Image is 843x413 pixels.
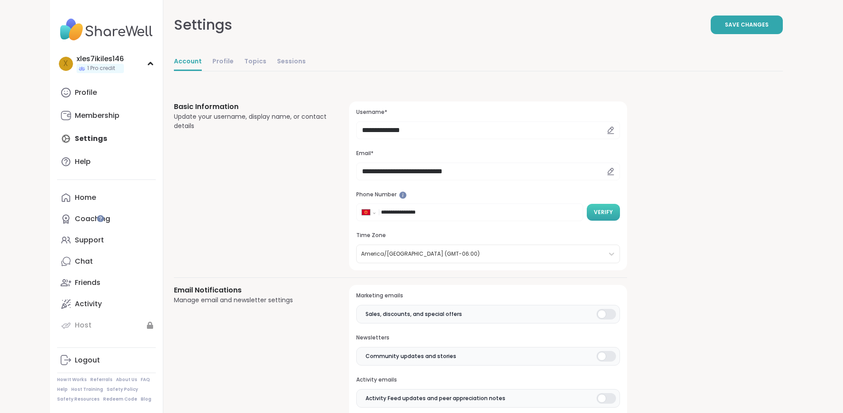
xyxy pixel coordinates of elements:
span: Activity Feed updates and peer appreciation notes [366,394,505,402]
div: xles7ikiles146 [77,54,124,64]
div: Settings [174,14,232,35]
div: Manage email and newsletter settings [174,296,328,305]
div: Host [75,320,92,330]
span: 1 Pro credit [87,65,115,72]
a: Activity [57,293,156,315]
a: Blog [141,396,151,402]
span: Sales, discounts, and special offers [366,310,462,318]
div: Membership [75,111,119,121]
a: Friends [57,272,156,293]
div: Chat [75,257,93,266]
span: Verify [594,208,613,216]
a: Help [57,386,68,393]
a: Coaching [57,208,156,230]
h3: Basic Information [174,101,328,112]
h3: Newsletters [356,334,620,342]
h3: Email Notifications [174,285,328,296]
div: Home [75,193,96,203]
h3: Marketing emails [356,292,620,300]
div: Friends [75,278,100,288]
a: Chat [57,251,156,272]
a: Sessions [277,53,306,71]
a: Membership [57,105,156,126]
iframe: Spotlight [399,191,407,199]
h3: Activity emails [356,376,620,384]
a: Profile [212,53,234,71]
a: Referrals [90,377,112,383]
button: Save Changes [711,16,783,34]
a: Safety Policy [107,386,138,393]
h3: Username* [356,109,620,116]
iframe: Spotlight [97,215,104,222]
div: Help [75,157,91,167]
a: Support [57,230,156,251]
div: Activity [75,299,102,309]
a: How It Works [57,377,87,383]
h3: Time Zone [356,232,620,239]
a: Redeem Code [103,396,137,402]
h3: Phone Number [356,191,620,199]
a: Host Training [71,386,103,393]
div: Logout [75,355,100,365]
div: Profile [75,88,97,97]
span: Save Changes [725,21,769,29]
a: Help [57,151,156,172]
div: Coaching [75,214,110,224]
span: Community updates and stories [366,352,456,360]
div: Support [75,235,104,245]
div: Update your username, display name, or contact details [174,112,328,131]
a: Topics [244,53,266,71]
a: Safety Resources [57,396,100,402]
h3: Email* [356,150,620,157]
a: Home [57,187,156,208]
a: Account [174,53,202,71]
button: Verify [587,204,620,221]
a: Profile [57,82,156,103]
span: x [63,58,68,70]
a: Host [57,315,156,336]
a: About Us [116,377,137,383]
a: Logout [57,350,156,371]
img: ShareWell Nav Logo [57,14,156,45]
a: FAQ [141,377,150,383]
